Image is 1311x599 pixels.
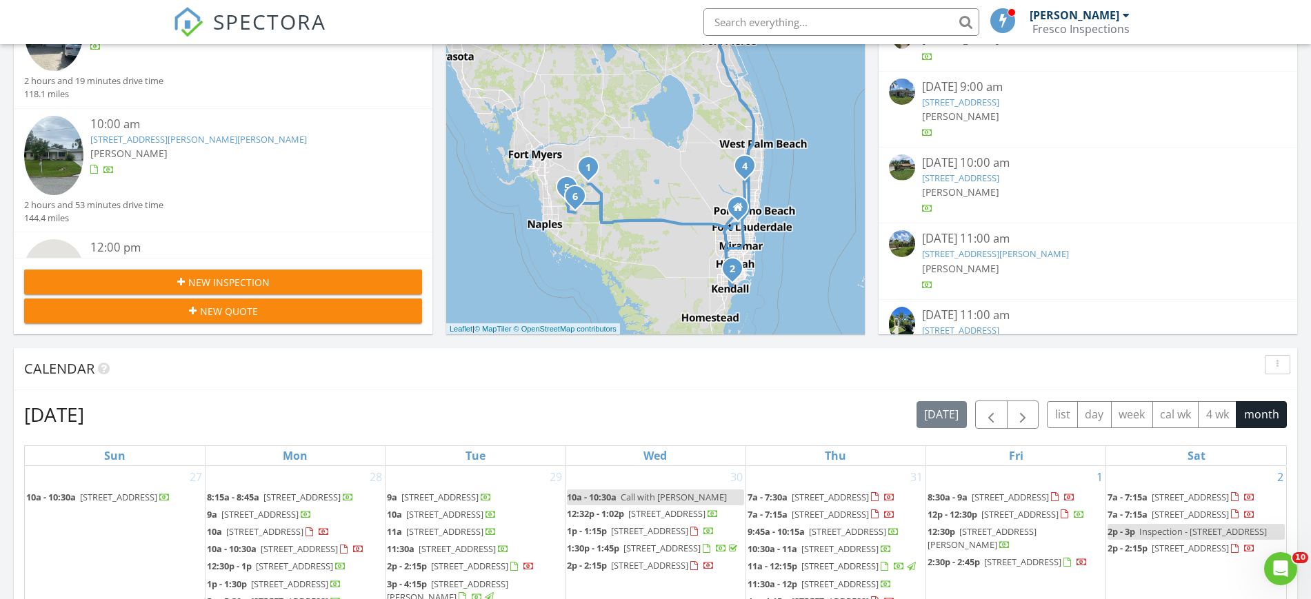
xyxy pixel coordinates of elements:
[567,525,714,537] a: 1p - 1:15p [STREET_ADDRESS]
[280,446,310,465] a: Monday
[567,507,719,520] a: 12:32p - 1:02p [STREET_ADDRESS]
[748,508,788,520] span: 7a - 7:15a
[24,400,84,428] h2: [DATE]
[889,230,1287,292] a: [DATE] 11:00 am [STREET_ADDRESS][PERSON_NAME] [PERSON_NAME]
[922,324,999,336] a: [STREET_ADDRESS]
[387,542,414,555] span: 11:30a
[1152,491,1229,503] span: [STREET_ADDRESS]
[928,507,1104,523] a: 12p - 12:30p [STREET_ADDRESS]
[1198,401,1237,428] button: 4 wk
[387,560,427,572] span: 2p - 2:15p
[922,110,999,123] span: [PERSON_NAME]
[1006,446,1026,465] a: Friday
[801,560,879,572] span: [STREET_ADDRESS]
[611,525,688,537] span: [STREET_ADDRESS]
[173,19,326,48] a: SPECTORA
[263,491,341,503] span: [STREET_ADDRESS]
[889,307,1287,368] a: [DATE] 11:00 am [STREET_ADDRESS] [PERSON_NAME]
[463,446,488,465] a: Tuesday
[703,8,979,36] input: Search everything...
[24,199,163,212] div: 2 hours and 53 minutes drive time
[621,491,727,503] span: Call with [PERSON_NAME]
[748,578,892,590] a: 11:30a - 12p [STREET_ADDRESS]
[917,401,967,428] button: [DATE]
[24,88,163,101] div: 118.1 miles
[1094,466,1105,488] a: Go to August 1, 2025
[567,540,743,557] a: 1:30p - 1:45p [STREET_ADDRESS]
[387,560,534,572] a: 2p - 2:15p [STREET_ADDRESS]
[24,359,94,378] span: Calendar
[207,525,330,538] a: 10a [STREET_ADDRESS]
[450,325,472,333] a: Leaflet
[748,541,924,558] a: 10:30a - 11a [STREET_ADDRESS]
[387,542,509,555] a: 11:30a [STREET_ADDRESS]
[748,560,797,572] span: 11a - 12:15p
[1108,489,1285,506] a: 7a - 7:15a [STREET_ADDRESS]
[567,523,743,540] a: 1p - 1:15p [STREET_ADDRESS]
[256,560,333,572] span: [STREET_ADDRESS]
[387,541,563,558] a: 11:30a [STREET_ADDRESS]
[207,489,383,506] a: 8:15a - 8:45a [STREET_ADDRESS]
[24,116,83,195] img: 9363185%2Fcover_photos%2F5HHCBWhRQu1cBQj9Clza%2Fsmall.jpeg
[928,489,1104,506] a: 8:30a - 9a [STREET_ADDRESS]
[367,466,385,488] a: Go to July 28, 2025
[928,525,1037,551] span: [STREET_ADDRESS][PERSON_NAME]
[387,525,497,538] a: 11a [STREET_ADDRESS]
[748,491,895,503] a: 7a - 7:30a [STREET_ADDRESS]
[24,74,163,88] div: 2 hours and 19 minutes drive time
[26,491,76,503] span: 10a - 10:30a
[611,559,688,571] span: [STREET_ADDRESS]
[742,162,748,172] i: 4
[922,230,1254,247] div: [DATE] 11:00 am
[889,154,915,181] img: 9281398%2Fcover_photos%2F4jpd36IISro3k77Qm8fJ%2Fsmall.jpg
[748,508,895,520] a: 7a - 7:15a [STREET_ADDRESS]
[567,525,607,537] span: 1p - 1:15p
[207,576,383,593] a: 1p - 1:30p [STREET_ADDRESS]
[567,491,617,503] span: 10a - 10:30a
[809,525,886,538] span: [STREET_ADDRESS]
[1274,466,1286,488] a: Go to August 2, 2025
[90,256,168,269] a: [STREET_ADDRESS]
[387,525,402,538] span: 11a
[207,541,383,558] a: 10a - 10:30a [STREET_ADDRESS]
[928,491,968,503] span: 8:30a - 9a
[401,491,479,503] span: [STREET_ADDRESS]
[567,542,740,554] a: 1:30p - 1:45p [STREET_ADDRESS]
[1108,491,1255,503] a: 7a - 7:15a [STREET_ADDRESS]
[1152,401,1199,428] button: cal wk
[226,525,303,538] span: [STREET_ADDRESS]
[1077,401,1112,428] button: day
[207,542,364,555] a: 10a - 10:30a [STREET_ADDRESS]
[207,508,217,520] span: 9a
[24,298,422,323] button: New Quote
[207,542,257,555] span: 10a - 10:30a
[446,323,620,335] div: |
[1108,542,1148,554] span: 2p - 2:15p
[207,578,247,590] span: 1p - 1:30p
[922,307,1254,324] div: [DATE] 11:00 am
[387,489,563,506] a: 9a [STREET_ADDRESS]
[928,508,1085,520] a: 12p - 12:30p [STREET_ADDRESS]
[207,491,259,503] span: 8:15a - 8:45a
[387,524,563,540] a: 11a [STREET_ADDRESS]
[1108,540,1285,557] a: 2p - 2:15p [STREET_ADDRESS]
[984,556,1061,568] span: [STREET_ADDRESS]
[732,268,741,276] div: 6648 Mimosa Ct, Miami, FL 33143
[928,491,1075,503] a: 8:30a - 9a [STREET_ADDRESS]
[387,491,492,503] a: 9a [STREET_ADDRESS]
[567,558,743,574] a: 2p - 2:15p [STREET_ADDRESS]
[24,239,83,298] img: streetview
[730,265,735,274] i: 2
[586,163,591,173] i: 1
[387,491,397,503] span: 9a
[1047,401,1078,428] button: list
[922,172,999,184] a: [STREET_ADDRESS]
[207,525,222,538] span: 10a
[1108,542,1255,554] a: 2p - 2:15p [STREET_ADDRESS]
[431,560,508,572] span: [STREET_ADDRESS]
[173,7,203,37] img: The Best Home Inspection Software - Spectora
[889,307,915,342] img: 9281937%2Fcover_photos%2FZ1iu2YXvpJZKVMoB5ynf%2Fsmall.jpg
[748,525,899,538] a: 9:45a - 10:15a [STREET_ADDRESS]
[889,79,1287,140] a: [DATE] 9:00 am [STREET_ADDRESS] [PERSON_NAME]
[728,466,745,488] a: Go to July 30, 2025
